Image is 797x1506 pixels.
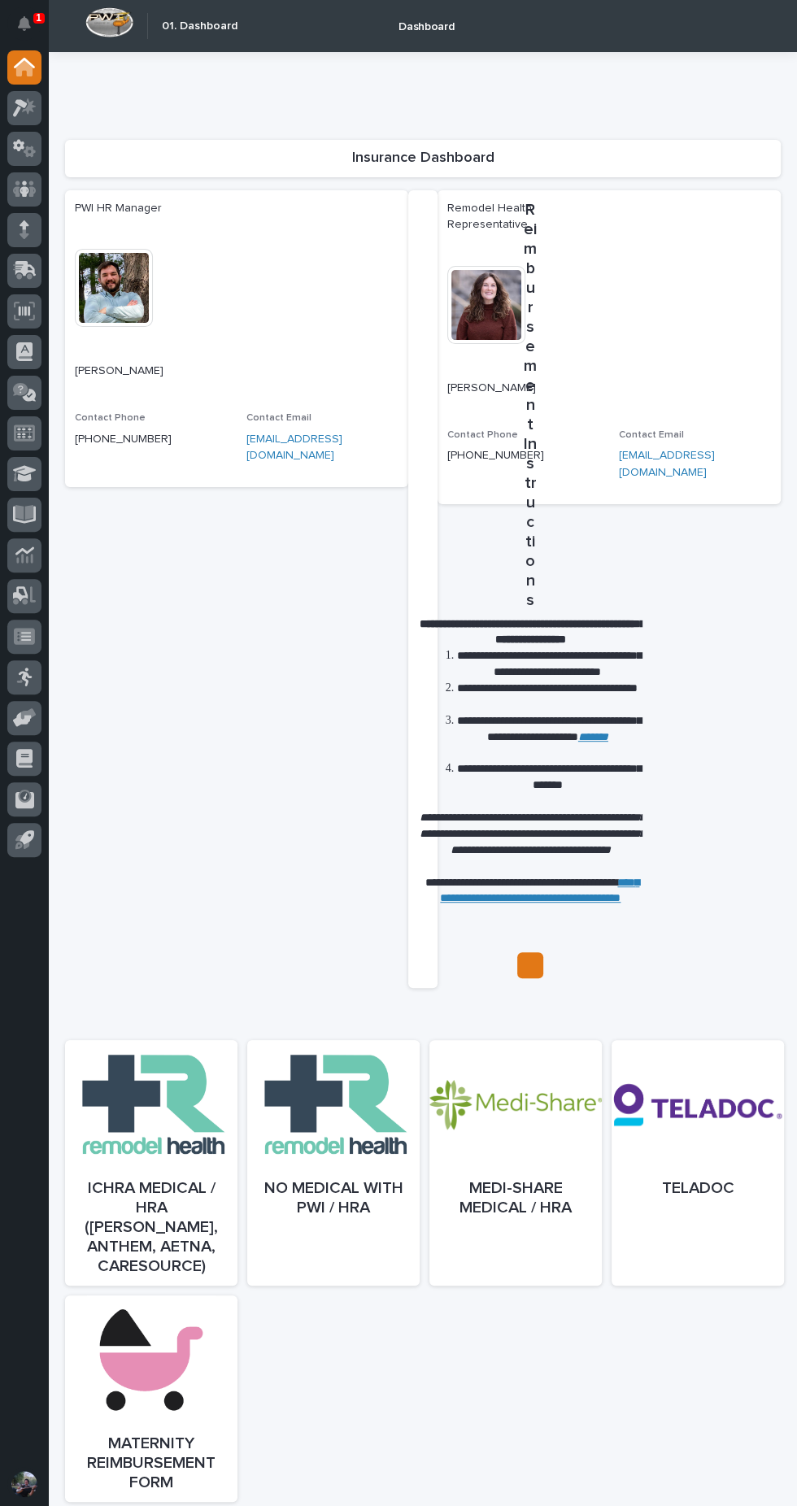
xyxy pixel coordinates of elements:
img: Workspace Logo [85,7,133,37]
h2: Reimbursement Instructions [524,200,537,610]
a: Maternity Reimbursement Form [65,1295,237,1502]
a: No Medical with PWI / HRA [247,1040,420,1286]
p: 1 [36,12,41,24]
h2: 01. Dashboard [162,20,237,33]
div: Notifications1 [20,16,41,42]
a: ICHRA Medical / HRA ([PERSON_NAME], Anthem, Aetna, CareSource) [65,1040,237,1286]
a: Plan Details [517,952,543,978]
a: Medi-Share Medical / HRA [429,1040,602,1286]
h2: Insurance Dashboard [352,150,494,168]
button: Notifications [7,7,41,41]
button: users-avatar [7,1467,41,1501]
a: Teladoc [612,1040,784,1286]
